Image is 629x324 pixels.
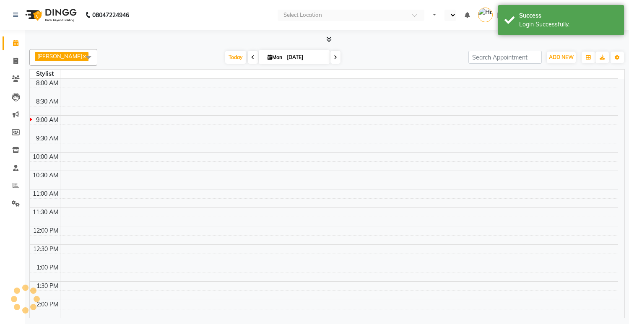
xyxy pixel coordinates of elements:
img: logo [21,3,79,27]
div: Stylist [30,70,60,78]
div: 9:30 AM [34,134,60,143]
div: 10:30 AM [31,171,60,180]
div: 8:30 AM [34,97,60,106]
span: [PERSON_NAME][DEMOGRAPHIC_DATA] [497,11,613,20]
span: ADD NEW [549,54,574,60]
div: 10:00 AM [31,153,60,161]
div: 11:00 AM [31,189,60,198]
div: 1:00 PM [35,263,60,272]
span: [PERSON_NAME] [37,53,82,60]
input: 2025-09-01 [284,51,326,64]
div: Success [519,11,618,20]
input: Search Appointment [468,51,542,64]
div: 8:00 AM [34,79,60,88]
div: 12:30 PM [31,245,60,254]
span: Mon [265,54,284,60]
img: Hari Krishna [478,8,493,22]
div: 1:30 PM [35,282,60,290]
div: 12:00 PM [31,226,60,235]
div: Login Successfully. [519,20,618,29]
button: ADD NEW [547,52,576,63]
span: Today [225,51,246,64]
div: 11:30 AM [31,208,60,217]
div: 9:00 AM [34,116,60,124]
div: 2:00 PM [35,300,60,309]
div: Select Location [283,11,322,19]
b: 08047224946 [92,3,129,27]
